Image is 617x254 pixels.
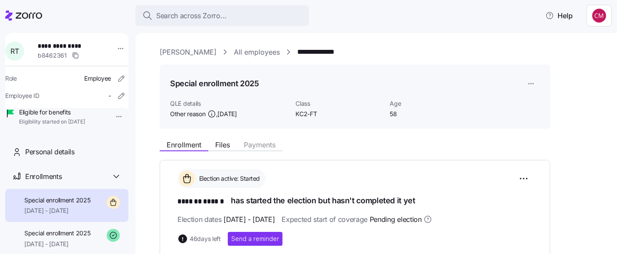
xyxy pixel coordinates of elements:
[244,141,276,148] span: Payments
[25,147,75,157] span: Personal details
[390,110,477,118] span: 58
[5,91,39,100] span: Employee ID
[10,48,19,55] span: R T
[177,195,532,207] h1: has started the election but hasn't completed it yet
[25,171,62,182] span: Enrollments
[24,229,91,238] span: Special enrollment 2025
[19,118,85,126] span: Eligibility started on [DATE]
[167,141,201,148] span: Enrollment
[170,99,289,108] span: QLE details
[390,99,477,108] span: Age
[19,108,85,117] span: Eligible for benefits
[190,234,221,243] span: 46 days left
[108,91,111,100] span: -
[545,10,573,21] span: Help
[135,5,309,26] button: Search across Zorro...
[215,141,230,148] span: Files
[170,110,237,118] span: Other reason ,
[38,51,67,60] span: b8462361
[24,206,91,215] span: [DATE] - [DATE]
[295,99,383,108] span: Class
[538,7,580,24] button: Help
[234,47,280,58] a: All employees
[370,214,422,225] span: Pending election
[177,214,275,225] span: Election dates
[231,234,279,243] span: Send a reminder
[5,74,17,83] span: Role
[160,47,217,58] a: [PERSON_NAME]
[24,240,91,248] span: [DATE] - [DATE]
[156,10,226,21] span: Search across Zorro...
[217,110,236,118] span: [DATE]
[295,110,383,118] span: KC2-FT
[282,214,432,225] span: Expected start of coverage
[592,9,606,23] img: c76f7742dad050c3772ef460a101715e
[84,74,111,83] span: Employee
[170,78,259,89] h1: Special enrollment 2025
[223,214,275,225] span: [DATE] - [DATE]
[24,196,91,205] span: Special enrollment 2025
[197,174,260,183] span: Election active: Started
[228,232,282,246] button: Send a reminder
